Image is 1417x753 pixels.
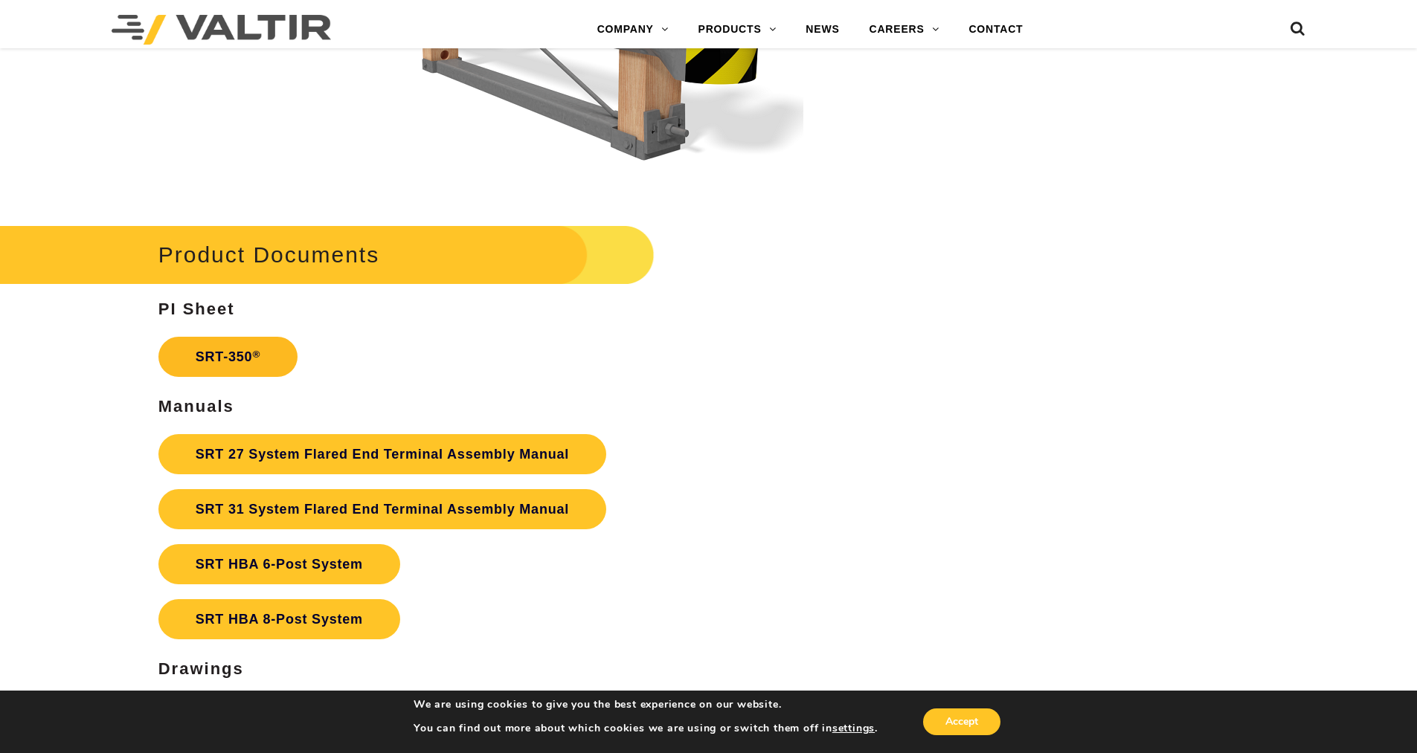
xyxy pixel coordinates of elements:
a: CAREERS [855,15,954,45]
a: SRT HBA 8-Post System [158,599,400,639]
a: SRT-350® [158,337,298,377]
a: NEWS [791,15,854,45]
a: PRODUCTS [684,15,791,45]
p: We are using cookies to give you the best experience on our website. [414,698,878,711]
a: COMPANY [582,15,684,45]
a: SRT 31 System Flared End Terminal Assembly Manual [158,489,606,529]
a: SRT 27 System Flared End Terminal Assembly Manual [158,434,606,474]
a: SRT HBA 6-Post System [158,544,400,584]
button: Accept [923,708,1000,735]
a: CONTACT [954,15,1038,45]
strong: Drawings [158,659,244,678]
img: Valtir [112,15,331,45]
p: You can find out more about which cookies we are using or switch them off in . [414,722,878,735]
strong: SRT HBA 6-Post System [196,557,363,572]
sup: ® [252,349,260,360]
button: settings [832,722,875,735]
strong: Manuals [158,397,234,416]
strong: PI Sheet [158,300,235,318]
